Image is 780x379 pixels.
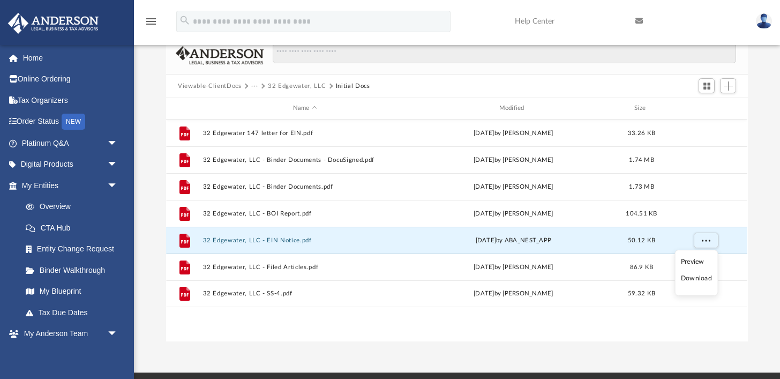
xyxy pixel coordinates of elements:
button: Initial Docs [336,81,370,91]
a: Overview [15,196,134,218]
span: arrow_drop_down [107,323,129,345]
span: 86.9 KB [630,264,654,270]
div: id [171,103,198,113]
div: [DATE] by [PERSON_NAME] [411,182,616,191]
button: 32 Edgewater, LLC - EIN Notice.pdf [203,237,407,244]
button: 32 Edgewater, LLC - Binder Documents.pdf [203,183,407,190]
a: Entity Change Request [15,239,134,260]
div: [DATE] by [PERSON_NAME] [411,289,616,299]
a: My Entitiesarrow_drop_down [7,175,134,196]
div: [DATE] by ABA_NEST_APP [411,235,616,245]
button: Viewable-ClientDocs [178,81,241,91]
span: 104.51 KB [626,210,657,216]
div: Modified [411,103,616,113]
button: Switch to Grid View [699,78,715,93]
span: 1.74 MB [629,157,654,162]
button: 32 Edgewater, LLC - BOI Report.pdf [203,210,407,217]
img: Anderson Advisors Platinum Portal [5,13,102,34]
a: Digital Productsarrow_drop_down [7,154,134,175]
div: [DATE] by [PERSON_NAME] [411,209,616,218]
span: arrow_drop_down [107,175,129,197]
a: Order StatusNEW [7,111,134,133]
button: More options [694,232,718,248]
div: [DATE] by [PERSON_NAME] [411,128,616,138]
button: Add [720,78,736,93]
button: 32 Edgewater, LLC [268,81,326,91]
button: 32 Edgewater 147 letter for EIN.pdf [203,130,407,137]
div: Name [202,103,407,113]
span: 1.73 MB [629,183,654,189]
span: 33.26 KB [628,130,655,136]
a: Binder Walkthrough [15,259,134,281]
div: NEW [62,114,85,130]
span: arrow_drop_down [107,132,129,154]
i: search [179,14,191,26]
ul: More options [674,250,718,296]
span: 59.32 KB [628,291,655,296]
input: Search files and folders [273,43,736,63]
button: 32 Edgewater, LLC - Binder Documents - DocuSigned.pdf [203,157,407,164]
li: Preview [681,256,712,267]
button: ··· [251,81,258,91]
a: menu [145,20,157,28]
button: 32 Edgewater, LLC - Filed Articles.pdf [203,264,407,271]
a: Online Ordering [7,69,134,90]
span: arrow_drop_down [107,154,129,176]
a: My Anderson Teamarrow_drop_down [7,323,129,345]
a: Tax Due Dates [15,302,134,323]
div: grid [166,120,747,342]
a: My Blueprint [15,281,129,302]
div: [DATE] by [PERSON_NAME] [411,155,616,165]
img: User Pic [756,13,772,29]
div: Size [620,103,663,113]
a: Tax Organizers [7,90,134,111]
span: 50.12 KB [628,237,655,243]
a: CTA Hub [15,217,134,239]
div: [DATE] by [PERSON_NAME] [411,262,616,272]
button: 32 Edgewater, LLC - SS-4.pdf [203,290,407,297]
a: Home [7,47,134,69]
li: Download [681,273,712,284]
a: Platinum Q&Aarrow_drop_down [7,132,134,154]
i: menu [145,15,157,28]
div: id [668,103,743,113]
